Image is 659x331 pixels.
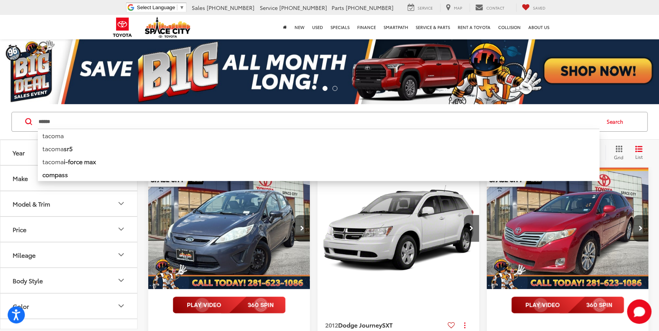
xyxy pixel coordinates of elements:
a: Map [440,3,468,12]
span: Grid [614,154,623,160]
button: YearYear [0,140,138,165]
b: compass [42,170,68,179]
div: Color [117,301,126,310]
button: MakeMake [0,166,138,191]
button: Search [599,112,634,131]
span: Sales [192,4,205,11]
a: Used [308,15,327,39]
a: 2013 Ford Fiesta S2013 Ford Fiesta S2013 Ford Fiesta S2013 Ford Fiesta S [148,168,311,289]
span: [PHONE_NUMBER] [346,4,393,11]
li: tacoma [38,155,599,168]
input: Search by Make, Model, or Keyword [38,113,599,131]
span: Map [454,5,462,11]
span: Dodge Journey [338,320,382,329]
a: 2012Dodge JourneySXT [325,321,445,329]
a: Service & Parts [412,15,454,39]
span: Select Language [137,5,175,10]
div: Model & Trim [117,199,126,208]
button: Next image [633,215,648,242]
span: Service [418,5,433,11]
a: Home [279,15,291,39]
a: My Saved Vehicles [516,3,551,12]
div: Price [13,226,26,233]
span: Contact [486,5,504,11]
a: Collision [494,15,525,39]
li: tacoma [38,129,599,142]
button: MileageMileage [0,242,138,267]
div: 2013 Ford Fiesta S 0 [148,168,311,289]
a: Rent a Toyota [454,15,494,39]
div: Body Style [117,276,126,285]
a: Service [402,3,439,12]
li: tacoma [38,142,599,155]
div: Mileage [13,251,36,258]
a: SmartPath [380,15,412,39]
span: Service [260,4,278,11]
a: Select Language​ [137,5,184,10]
button: ColorColor [0,294,138,318]
a: 2009 Toyota VENZA Base2009 Toyota VENZA Base2009 Toyota VENZA Base2009 Toyota VENZA Base [486,168,649,289]
img: full motion video [173,297,285,313]
button: List View [629,145,648,160]
span: SXT [382,320,393,329]
div: Model & Trim [13,200,50,207]
span: Parts [332,4,344,11]
span: ▼ [179,5,184,10]
a: New [291,15,308,39]
span: 2012 [325,320,338,329]
div: Price [117,224,126,234]
img: 2012 Dodge Journey SXT [317,168,480,290]
a: About Us [525,15,553,39]
a: Contact [470,3,510,12]
button: Next image [295,215,310,242]
button: PricePrice [0,217,138,242]
img: Toyota [108,15,137,40]
div: 2012 Dodge Journey SXT 0 [317,168,480,289]
div: Mileage [117,250,126,259]
svg: Start Chat [627,299,651,324]
span: [PHONE_NUMBER] [279,4,327,11]
b: sr5 [64,144,73,153]
span: dropdown dots [464,322,465,328]
span: [PHONE_NUMBER] [207,4,254,11]
img: 2013 Ford Fiesta S [148,168,311,290]
button: Body StyleBody Style [0,268,138,293]
button: Grid View [605,145,629,160]
div: Body Style [13,277,43,284]
span: List [635,153,643,160]
b: i-force max [64,157,96,166]
img: full motion video [511,297,624,313]
div: 2009 Toyota VENZA Base 0 [486,168,649,289]
a: Specials [327,15,353,39]
button: Model & TrimModel & Trim [0,191,138,216]
div: Color [13,302,29,310]
button: Next image [464,215,479,242]
div: Make [13,174,28,182]
button: Toggle Chat Window [627,299,651,324]
a: Finance [353,15,380,39]
img: Space City Toyota [145,17,191,38]
img: 2009 Toyota VENZA Base [486,168,649,290]
span: Saved [533,5,546,11]
a: 2012 Dodge Journey SXT2012 Dodge Journey SXT2012 Dodge Journey SXT2012 Dodge Journey SXT [317,168,480,289]
div: Year [13,149,25,156]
